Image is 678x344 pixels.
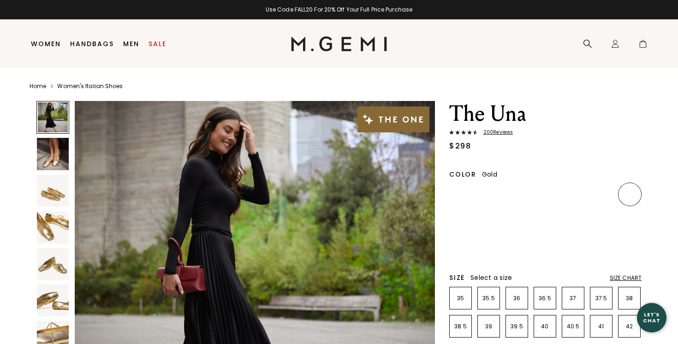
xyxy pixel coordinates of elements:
[506,323,528,330] p: 39.5
[478,130,513,135] span: 200 Review s
[57,83,123,90] a: Women's Italian Shoes
[470,273,512,282] span: Select a size
[449,141,471,152] div: $298
[507,212,528,233] img: Military
[478,323,500,330] p: 39
[37,285,69,316] img: The Una
[451,240,471,261] img: Navy
[534,295,556,302] p: 36.5
[449,274,465,281] h2: Size
[451,212,471,233] img: Silver
[563,212,584,233] img: Antique Rose
[637,312,666,323] div: Let's Chat
[590,323,612,330] p: 41
[591,184,612,205] img: Burgundy
[591,212,612,233] img: Ecru
[37,138,69,170] img: The Una
[619,295,640,302] p: 38
[478,295,500,302] p: 35.5
[37,211,69,243] img: The Una
[479,212,500,233] img: Gunmetal
[619,323,640,330] p: 42
[562,295,584,302] p: 37
[479,184,500,205] img: Leopard Print
[590,295,612,302] p: 37.5
[37,248,69,280] img: The Una
[562,323,584,330] p: 40.5
[450,323,471,330] p: 38.5
[449,130,642,137] a: 200Reviews
[619,184,640,205] img: Gold
[149,40,167,47] a: Sale
[507,184,528,205] img: Black
[534,323,556,330] p: 40
[449,101,642,127] h1: The Una
[291,36,387,51] img: M.Gemi
[535,184,556,205] img: Cocoa
[563,184,584,205] img: Midnight Blue
[482,170,497,179] span: Gold
[450,295,471,302] p: 35
[31,40,61,47] a: Women
[506,295,528,302] p: 36
[30,83,46,90] a: Home
[451,184,471,205] img: Light Tan
[535,212,556,233] img: Chocolate
[449,171,476,178] h2: Color
[37,175,69,207] img: The Una
[123,40,139,47] a: Men
[357,107,429,132] img: The One tag
[70,40,114,47] a: Handbags
[610,274,642,282] div: Size Chart
[619,212,640,233] img: Ballerina Pink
